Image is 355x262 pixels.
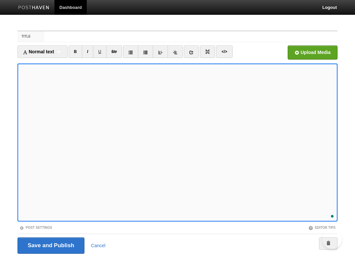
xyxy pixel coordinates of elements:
a: </> [216,45,232,58]
a: I [82,45,93,58]
iframe: Help Scout Beacon - Open [322,229,342,249]
del: Str [112,49,117,54]
a: Cancel [91,243,106,248]
a: Str [106,45,122,58]
a: U [93,45,107,58]
span: Normal text [23,49,54,54]
a: Post Settings [19,226,52,229]
img: Posthaven-bar [18,6,49,11]
img: pagebreak-icon.png [205,49,210,54]
a: Editor Tips [308,226,336,229]
a: B [69,45,82,58]
input: Save and Publish [17,237,84,254]
label: Title [17,31,44,42]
